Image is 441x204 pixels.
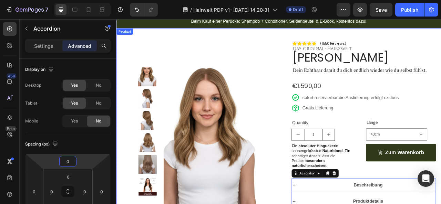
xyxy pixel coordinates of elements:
[262,164,288,170] strong: Naturblond
[116,19,441,204] iframe: Design area
[130,3,158,17] div: Undo/Redo
[71,118,78,124] span: Yes
[34,42,53,50] p: Settings
[239,139,262,154] input: quantity
[370,3,392,17] button: Save
[68,42,91,50] p: Advanced
[259,28,293,34] p: (1550 Reviews)
[224,61,406,68] p: Dein Echthaar damit du dich endlich wieder wie du selbst fühlst.
[262,139,278,154] button: increment
[61,172,75,182] input: 0px
[395,3,424,17] button: Publish
[193,6,269,13] span: Hairwelt PDP v1- [DATE] 14:20:31
[237,95,360,104] p: sofort reservierbar die Auslieferung erfolgt exklusiv
[25,65,55,74] div: Display on
[293,7,303,13] span: Draft
[376,7,387,13] span: Save
[96,100,101,106] span: No
[80,186,90,197] input: 0px
[418,170,434,187] div: Open Intercom Messenger
[96,82,101,88] span: No
[237,109,360,117] p: Gratis Lieferung
[224,33,316,43] p: DAS ORIGINAL - Hairzwelt
[223,77,407,93] div: €1.590,00
[61,156,75,167] input: 0
[232,193,255,199] div: Accordion
[401,6,418,13] div: Publish
[71,100,78,106] span: Yes
[223,38,407,59] h1: [PERSON_NAME]
[223,158,311,189] p: in sonnengeküsstem . Ein schattiger Ansatz lässt die Perücke erscheinen.
[223,139,239,154] button: decrement
[25,100,37,106] div: Tablet
[25,82,41,88] div: Desktop
[45,6,48,14] p: 7
[223,158,278,164] strong: Ein absoluter Hingucker
[96,186,107,197] input: 0
[47,186,57,197] input: 0px
[223,177,265,189] strong: besonders natürlich
[1,12,20,19] div: Product
[190,6,192,13] span: /
[33,24,92,33] p: Accordion
[29,186,39,197] input: 0
[342,165,391,174] div: Zum Warenkorb
[3,3,51,17] button: 7
[7,73,17,79] div: 450
[5,126,17,131] div: Beta
[318,158,407,181] button: Zum Warenkorb
[96,118,101,124] span: No
[25,140,59,149] div: Spacing (px)
[25,118,38,124] div: Mobile
[318,126,333,136] legend: Länge
[223,126,312,138] div: Quantity
[71,82,78,88] span: Yes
